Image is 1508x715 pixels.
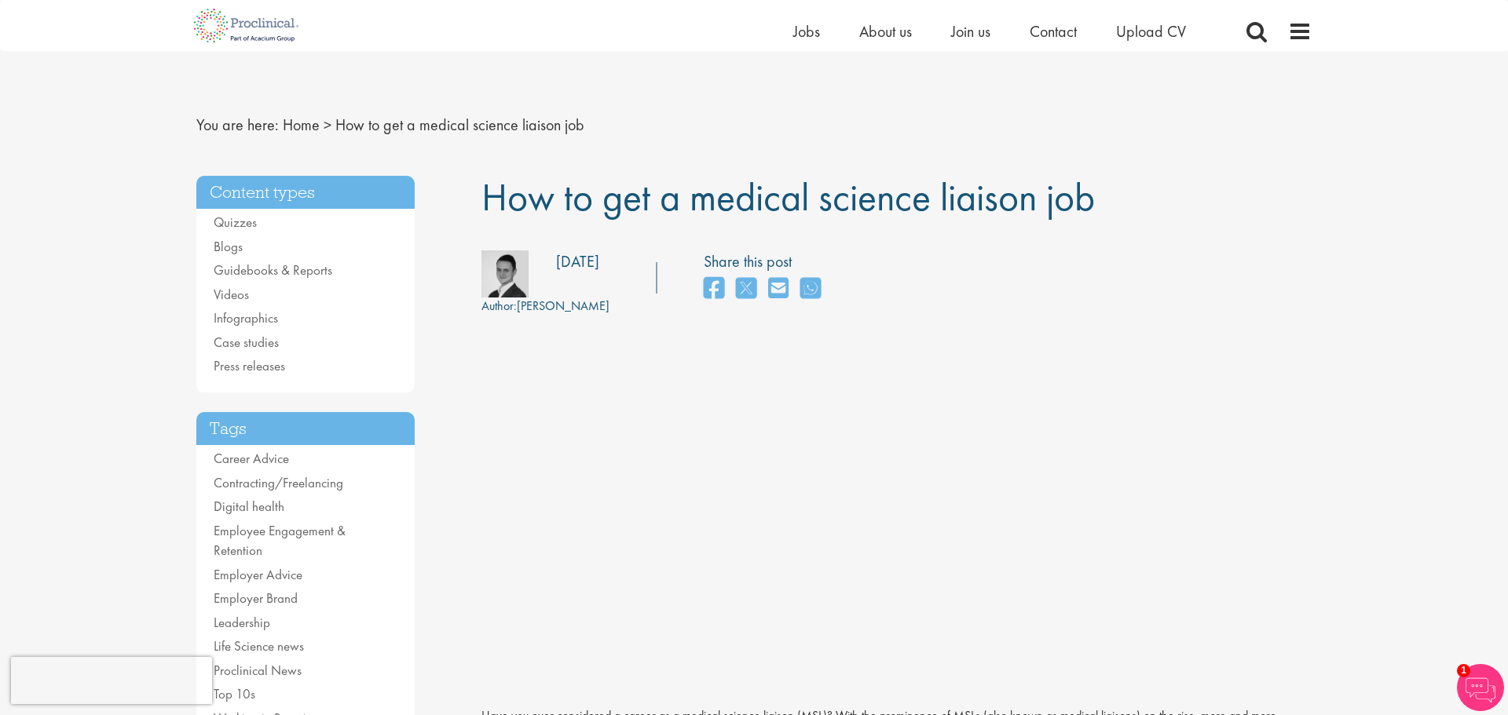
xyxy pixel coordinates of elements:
span: How to get a medical science liaison job [481,172,1095,222]
span: Author: [481,297,517,314]
a: Guidebooks & Reports [214,261,332,279]
span: > [324,115,331,135]
a: Contact [1030,21,1077,42]
a: Blogs [214,238,243,255]
a: share on twitter [736,272,756,306]
a: share on facebook [704,272,724,306]
iframe: How to become a medical science liaison [481,356,1110,702]
a: Employer Advice [214,566,302,583]
a: share on email [768,272,789,306]
a: Jobs [793,21,820,42]
a: Case studies [214,334,279,351]
a: Press releases [214,357,285,374]
a: Upload CV [1116,21,1186,42]
span: How to get a medical science liaison job [335,115,584,135]
a: breadcrumb link [283,115,320,135]
a: share on whats app [800,272,821,306]
a: Quizzes [214,213,257,231]
a: Top 10s [214,685,255,702]
label: Share this post [704,250,829,273]
a: Leadership [214,614,270,631]
a: Proclinical News [214,662,302,679]
a: Join us [951,21,990,42]
a: Contracting/Freelancing [214,474,343,491]
a: Employer Brand [214,589,298,607]
div: [DATE] [556,250,599,273]
a: Infographics [214,309,278,326]
div: [PERSON_NAME] [481,297,609,316]
span: You are here: [196,115,279,135]
a: Videos [214,286,249,303]
span: 1 [1457,664,1470,677]
img: Chatbot [1457,664,1504,711]
a: Life Science news [214,637,304,655]
a: Employee Engagement & Retention [214,522,346,560]
h3: Content types [196,176,415,210]
h3: Tags [196,412,415,446]
a: Career Advice [214,450,289,467]
iframe: reCAPTCHA [11,657,212,704]
a: Digital health [214,498,284,515]
img: bdc0b4ec-42d7-4011-3777-08d5c2039240 [481,250,529,297]
a: About us [859,21,912,42]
